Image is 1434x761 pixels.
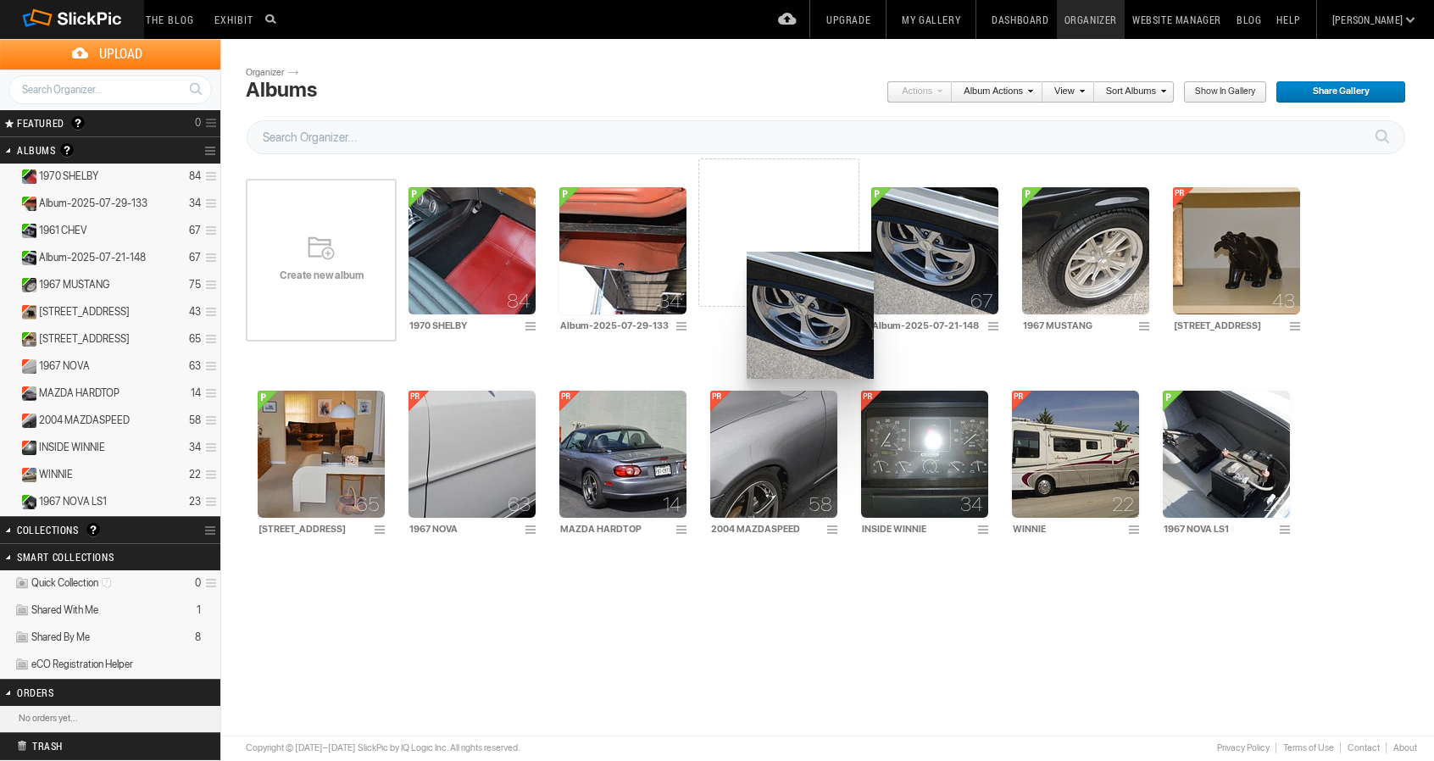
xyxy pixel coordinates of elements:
a: Album Actions [952,81,1033,103]
a: Expand [2,332,18,345]
span: 65 [356,497,380,511]
img: ico_album_coll.png [14,630,30,645]
img: 2004_MIATA_005.webp [710,391,837,518]
img: 1967_NOVA_007.webp [409,391,536,518]
input: INSIDE WINNIE [861,521,973,536]
a: Privacy Policy [1209,742,1276,753]
span: 1375 NW 29th AVE [39,305,130,319]
input: 1967 MUSTANG [1022,318,1134,333]
span: 22 [1112,497,1134,511]
input: WINNIE [1012,521,1124,536]
span: WINNIE [39,468,73,481]
h2: Collections [17,517,159,542]
input: MAZDA HARDTOP [559,521,671,536]
input: 1967 NOVA [409,521,520,536]
a: Expand [2,251,18,264]
span: 2004 MAZDASPEED [39,414,130,427]
img: INSIDE_WINNIE_002.webp [861,391,988,518]
span: INSIDE WINNIE [39,441,105,454]
input: 1375 NW 29th AVE [1173,318,1285,333]
img: DSC_6710.webp [409,187,536,314]
ins: Public Album [14,495,37,509]
img: DSC_6626.webp [559,187,686,314]
h2: Trash [17,733,175,758]
img: ico_album_coll.png [14,603,30,618]
span: Album-2025-07-21-148 [39,251,146,264]
ins: Public Album [14,169,37,184]
ins: Public Album [14,332,37,347]
img: DSC_6271.webp [258,391,385,518]
span: 1375 nw 29th ave [39,332,130,346]
img: DSC_6333.webp [1173,187,1300,314]
a: Expand [2,197,18,209]
a: Expand [2,169,18,182]
span: Share Gallery [1276,81,1394,103]
span: 1970 SHELBY [39,169,98,183]
a: Expand [2,224,18,236]
span: Create new album [246,269,397,282]
span: Upload [20,39,220,69]
a: Expand [2,359,18,372]
a: Expand [2,278,18,291]
img: ico_album_quick.png [14,576,30,591]
a: Actions [887,81,942,103]
a: Expand [2,386,18,399]
ins: Private Album [14,359,37,374]
span: 43 [1272,294,1295,308]
input: 1375 nw 29th ave [258,521,370,536]
ins: Private Album [14,468,37,482]
div: Albums [246,78,317,102]
span: 34 [960,497,983,511]
span: MAZDA HARDTOP [39,386,119,400]
span: 84 [507,294,531,308]
ins: Private Album [14,441,37,455]
ins: Private Album [14,386,37,401]
span: 23 [1263,497,1285,511]
span: Shared By Me [31,630,90,644]
ins: Public Album [14,224,37,238]
img: ico_album_coll.png [14,658,30,672]
span: 1967 NOVA [39,359,90,373]
ins: Public Album [14,278,37,292]
span: 75 [1122,294,1144,308]
a: Terms of Use [1276,742,1340,753]
span: FEATURED [12,116,64,130]
img: winnie_001.webp [1012,391,1139,518]
a: Expand [2,468,18,480]
a: View [1042,81,1085,103]
img: DSC_6592.webp [747,252,874,379]
img: DSC_2918.webp [1022,187,1149,314]
span: 67 [970,294,993,308]
img: DSC_6592.webp [871,187,998,314]
h2: Smart Collections [17,544,159,569]
img: mazda_hardtop_003.webp [559,391,686,518]
h2: Orders [17,680,159,705]
input: Search photos on SlickPic... [263,8,283,29]
h2: Albums [17,137,159,164]
a: Expand [2,495,18,508]
span: Album-2025-07-29-133 [39,197,147,210]
span: Shared With Me [31,603,98,617]
span: eCO Registration Helper [31,658,133,671]
input: 1970 SHELBY [409,318,520,333]
img: SDC12375.webp [1163,391,1290,518]
ins: Private Album [14,305,37,319]
input: Album-2025-07-29-133 [559,318,671,333]
span: Show in Gallery [1183,81,1255,103]
input: Album-2025-07-21-148 [871,318,983,333]
b: No orders yet... [19,713,78,724]
a: Expand [2,305,18,318]
span: 58 [809,497,832,511]
div: Copyright © [DATE]–[DATE] SlickPic by IQ Logic Inc. All rights reserved. [246,742,520,755]
a: Show in Gallery [1183,81,1267,103]
a: Expand [2,441,18,453]
span: 34 [659,294,681,308]
input: 2004 MAZDASPEED [710,521,822,536]
span: Quick Collection [31,576,117,590]
span: 1967 NOVA LS1 [39,495,107,508]
a: Collection Options [204,519,220,542]
span: 14 [663,497,681,511]
span: 63 [508,497,531,511]
a: About [1386,742,1417,753]
a: Search [180,75,211,103]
